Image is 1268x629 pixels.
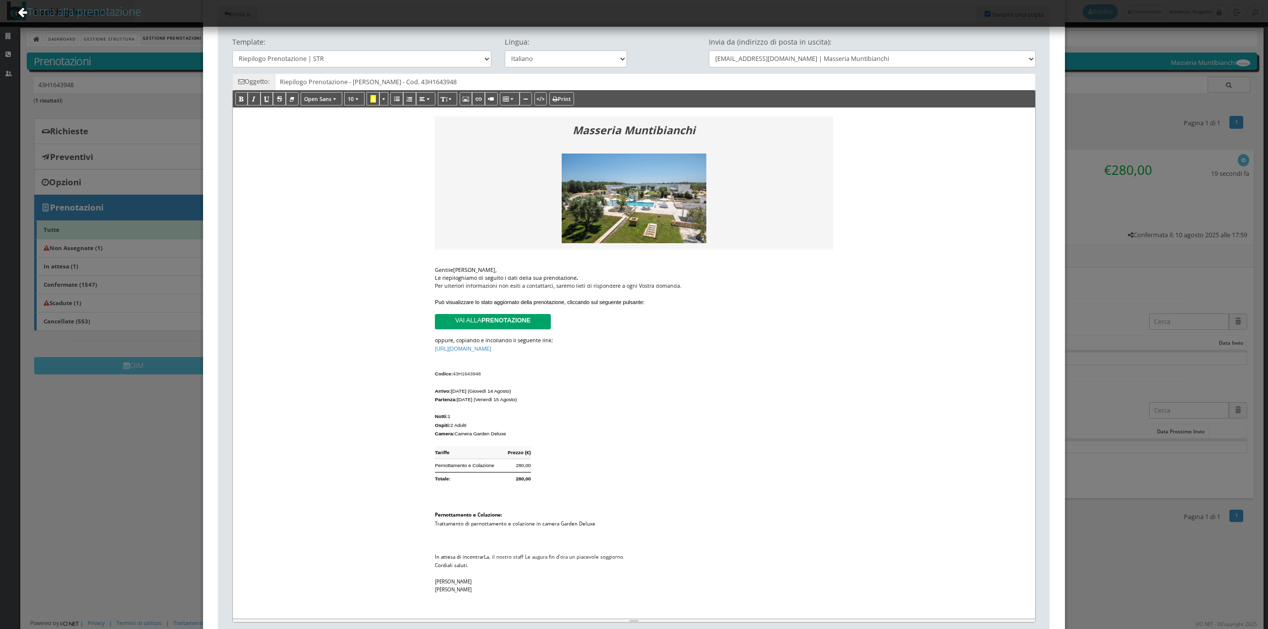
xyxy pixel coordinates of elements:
[709,38,1036,46] h4: Invia da (indirizzo di posta in uscita):
[435,585,833,593] div: [PERSON_NAME]
[492,553,625,560] span: il nostro staff Le augura fin d’ora un piacevole soggiorno.
[435,562,469,569] span: Cordiali saluti.
[304,95,331,103] span: Open Sans
[453,266,495,273] span: [PERSON_NAME]
[232,38,491,46] h4: Template:
[435,422,450,428] span: Ospiti:
[435,577,833,585] div: [PERSON_NAME]
[435,450,449,455] b: Tariffe
[435,314,551,329] a: VAI ALLAPRENOTAZIONE
[435,511,595,526] span: Trattamento di pernottamento e colazione in camera Garden Deluxe
[577,274,578,281] span: .
[232,73,275,90] span: Oggetto:
[435,431,455,436] span: Camera:
[301,92,342,105] button: Open Sans
[435,336,553,344] span: oppure, copiando e incollando il seguente link:
[435,371,833,484] span: [DATE] (Giovedì 14 Agosto) [DATE] (Venerdì 15 Agosto) 1 2 Adulti Camera Garden Deluxe
[573,123,695,137] i: Masseria Muntibianchi
[435,414,448,419] span: Notti:
[549,92,575,105] button: Print
[348,95,354,103] span: 10
[508,450,531,455] b: Prezzo (€)
[435,397,457,402] span: Partenza:
[481,317,530,324] span: PRENOTAZIONE
[505,38,628,46] h4: Lingua:
[435,511,502,518] b: Pernottamento e Colazione:
[435,282,682,289] span: Per ulteriori informazioni non esiti a contattarci, saremo lieti di rispondere a ogni Vostra doma...
[508,459,531,472] td: 280,00
[435,371,453,376] span: Codice:
[562,154,707,244] img: a10661a6d40d11efb88e06b30abdfe79.jpg
[435,346,491,352] a: [URL][DOMAIN_NAME]
[495,266,497,273] span: ,
[435,298,833,306] div: Può visualizzare lo stato aggiornato della prenotazione, cliccando sul seguente pulsante:
[516,476,531,481] b: 280,00
[435,274,577,281] span: Le riepiloghiamo di seguito i dati della sua prenotazione
[435,459,494,472] td: Pernottamento e Colazione
[435,371,481,376] span: 43H1643948
[435,553,490,560] span: In attesa di incontrarLa,
[344,92,365,105] button: 10
[455,317,530,324] span: VAI ALLA
[435,476,451,481] b: Totale:
[435,388,451,394] span: Arrivo:
[435,266,453,273] span: Gentile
